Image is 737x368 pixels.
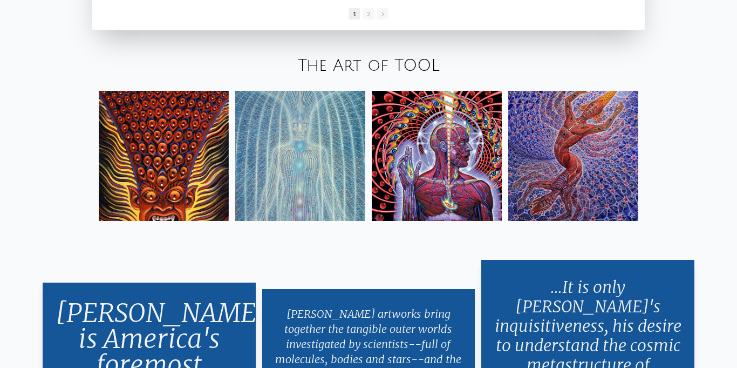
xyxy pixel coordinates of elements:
[363,8,374,19] span: Go to slide 2
[349,8,360,19] span: Go to slide 1
[298,57,440,75] a: The Art of TOOL
[377,8,388,19] span: Go to next slide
